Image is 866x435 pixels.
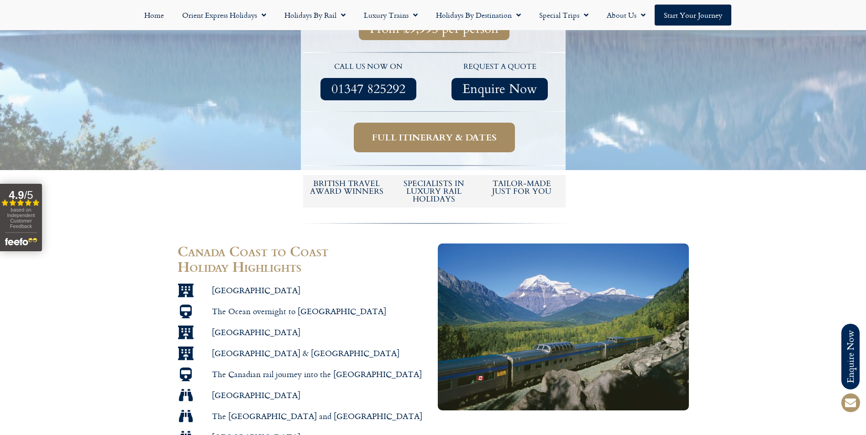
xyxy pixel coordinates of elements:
[210,348,399,358] span: [GEOGRAPHIC_DATA] & [GEOGRAPHIC_DATA]
[451,78,548,100] a: Enquire Now
[483,180,561,195] h5: tailor-made just for you
[275,5,355,26] a: Holidays by Rail
[331,83,405,95] span: 01347 825292
[210,369,422,379] span: The Canadian rail journey into the [GEOGRAPHIC_DATA]
[354,123,515,152] a: Full itinerary & dates
[210,411,422,421] span: The [GEOGRAPHIC_DATA] and [GEOGRAPHIC_DATA]
[427,5,530,26] a: Holidays by Destination
[598,5,655,26] a: About Us
[439,61,561,73] p: request a quote
[210,327,300,337] span: [GEOGRAPHIC_DATA]
[395,180,473,203] h6: Specialists in luxury rail holidays
[135,5,173,26] a: Home
[355,5,427,26] a: Luxury Trains
[655,5,731,26] a: Start your Journey
[5,5,861,26] nav: Menu
[210,285,300,295] span: [GEOGRAPHIC_DATA]
[370,23,499,35] span: From £9,995 per person
[178,259,429,274] h2: Holiday Highlights
[173,5,275,26] a: Orient Express Holidays
[320,78,416,100] a: 01347 825292
[530,5,598,26] a: Special Trips
[210,306,386,316] span: The Ocean overnight to [GEOGRAPHIC_DATA]
[308,61,430,73] p: call us now on
[210,390,300,400] span: [GEOGRAPHIC_DATA]
[178,243,429,259] h2: Canada Coast to Coast
[308,180,386,195] h5: British Travel Award winners
[462,83,537,95] span: Enquire Now
[372,132,497,143] span: Full itinerary & dates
